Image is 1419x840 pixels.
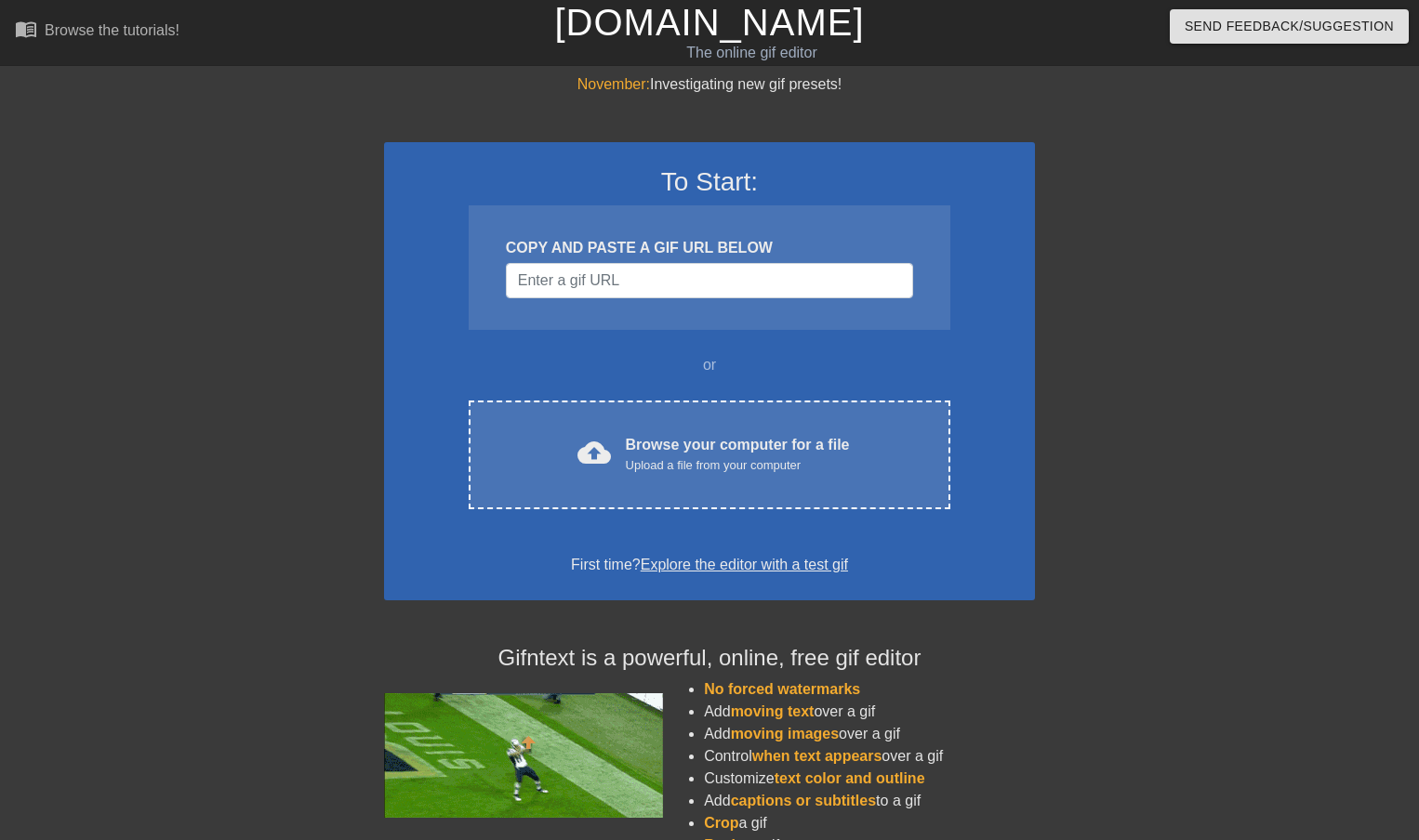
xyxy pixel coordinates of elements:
h4: Gifntext is a powerful, online, free gif editor [384,645,1035,672]
div: or [432,354,987,376]
input: Username [506,263,913,298]
span: moving text [731,703,815,719]
span: Crop [704,815,738,831]
span: when text appears [752,748,882,764]
span: text color and outline [775,770,925,786]
li: Control over a gif [704,745,1035,768]
a: Explore the editor with a test gif [641,557,848,572]
button: Send Feedback/Suggestion [1170,9,1409,44]
span: menu_book [15,18,37,40]
span: cloud_upload [577,436,611,469]
li: a gif [704,812,1035,834]
div: The online gif editor [483,42,1022,64]
div: Upload a file from your computer [626,456,850,475]
span: November: [577,76,650,92]
span: moving images [731,726,839,742]
span: captions or subtitles [731,793,876,808]
li: Customize [704,768,1035,790]
div: Investigating new gif presets! [384,73,1035,96]
img: football_small.gif [384,693,663,818]
div: COPY AND PASTE A GIF URL BELOW [506,237,913,259]
div: Browse your computer for a file [626,434,850,475]
li: Add to a gif [704,790,1035,812]
a: [DOMAIN_NAME] [554,2,864,43]
a: Browse the tutorials! [15,18,179,46]
span: Send Feedback/Suggestion [1185,15,1394,38]
span: No forced watermarks [704,681,860,697]
div: First time? [408,554,1011,576]
div: Browse the tutorials! [45,22,179,38]
h3: To Start: [408,166,1011,198]
li: Add over a gif [704,701,1035,723]
li: Add over a gif [704,723,1035,745]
